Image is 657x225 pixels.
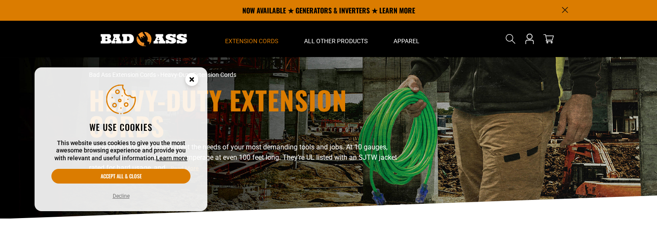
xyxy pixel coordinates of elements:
[225,37,278,45] span: Extension Cords
[51,121,190,133] h2: We use cookies
[89,70,404,79] nav: breadcrumbs
[304,37,368,45] span: All Other Products
[504,32,517,46] summary: Search
[110,192,132,200] button: Decline
[51,139,190,162] p: This website uses cookies to give you the most awesome browsing experience and provide you with r...
[101,32,187,46] img: Bad Ass Extension Cords
[381,21,432,57] summary: Apparel
[51,169,190,184] button: Accept all & close
[35,67,207,212] aside: Cookie Consent
[156,155,187,162] a: Learn more
[89,143,397,172] span: Heavy-duty extension cords meet the needs of your most demanding tools and jobs. At 10 gauges, th...
[212,21,291,57] summary: Extension Cords
[394,37,419,45] span: Apparel
[291,21,381,57] summary: All Other Products
[89,87,404,139] h1: Heavy-Duty Extension Cords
